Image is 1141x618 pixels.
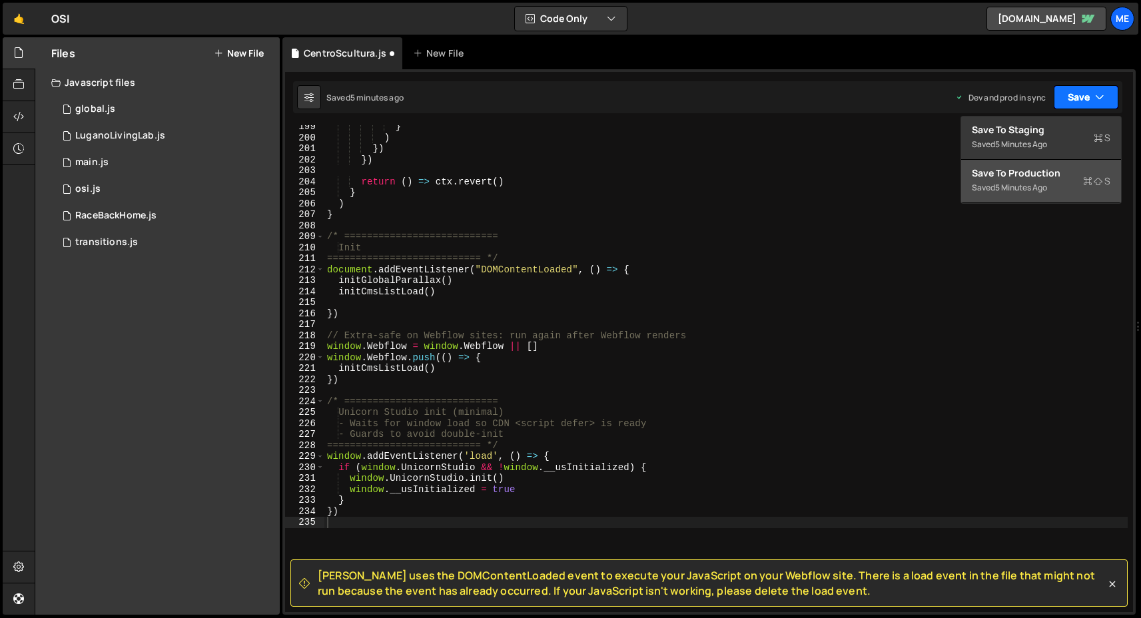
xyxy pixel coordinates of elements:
div: transitions.js [75,236,138,248]
div: 227 [285,429,324,440]
div: 217 [285,319,324,330]
div: 204 [285,176,324,188]
div: 229 [285,451,324,462]
div: 206 [285,198,324,210]
div: 202 [285,154,324,166]
div: 225 [285,407,324,418]
div: 13341/38831.js [51,229,280,256]
div: Saved [326,92,404,103]
div: Save to Staging [972,123,1110,137]
div: 234 [285,506,324,517]
div: 219 [285,341,324,352]
div: 209 [285,231,324,242]
div: Saved [972,137,1110,153]
div: 5 minutes ago [995,139,1047,150]
div: 13341/38761.js [51,149,280,176]
div: 13341/44702.js [51,176,280,202]
div: 223 [285,385,324,396]
div: LuganoLivingLab.js [75,130,165,142]
div: 212 [285,264,324,276]
div: Javascript files [35,69,280,96]
a: Me [1110,7,1134,31]
button: Code Only [515,7,627,31]
div: 228 [285,440,324,452]
div: CentroScultura.js [304,47,386,60]
div: Save to Production [972,166,1110,180]
div: 13341/33269.js [51,96,280,123]
div: 230 [285,462,324,473]
div: 214 [285,286,324,298]
button: Save to ProductionS Saved5 minutes ago [961,160,1121,203]
div: 207 [285,209,324,220]
span: S [1083,174,1110,188]
div: 211 [285,253,324,264]
span: [PERSON_NAME] uses the DOMContentLoaded event to execute your JavaScript on your Webflow site. Th... [318,568,1106,598]
div: 220 [285,352,324,364]
div: global.js [75,103,115,115]
div: 224 [285,396,324,408]
div: RaceBackHome.js [75,210,157,222]
div: 200 [285,133,324,144]
div: New File [413,47,469,60]
div: 226 [285,418,324,430]
div: 5 minutes ago [995,182,1047,193]
div: OSI [51,11,69,27]
div: 13341/42117.js [51,202,280,229]
div: main.js [75,156,109,168]
div: 210 [285,242,324,254]
div: 208 [285,220,324,232]
div: 235 [285,517,324,528]
a: [DOMAIN_NAME] [986,7,1106,31]
div: 231 [285,473,324,484]
div: 201 [285,143,324,154]
div: 233 [285,495,324,506]
div: osi.js [75,183,101,195]
div: 216 [285,308,324,320]
div: Dev and prod in sync [955,92,1046,103]
div: 13341/42528.js [51,123,280,149]
div: 221 [285,363,324,374]
h2: Files [51,46,75,61]
div: 215 [285,297,324,308]
button: New File [214,48,264,59]
button: Save to StagingS Saved5 minutes ago [961,117,1121,160]
div: 203 [285,165,324,176]
div: 5 minutes ago [350,92,404,103]
div: 205 [285,187,324,198]
button: Save [1054,85,1118,109]
div: Saved [972,180,1110,196]
div: 222 [285,374,324,386]
a: 🤙 [3,3,35,35]
div: 199 [285,121,324,133]
span: S [1094,131,1110,145]
div: 218 [285,330,324,342]
div: 232 [285,484,324,495]
div: 213 [285,275,324,286]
